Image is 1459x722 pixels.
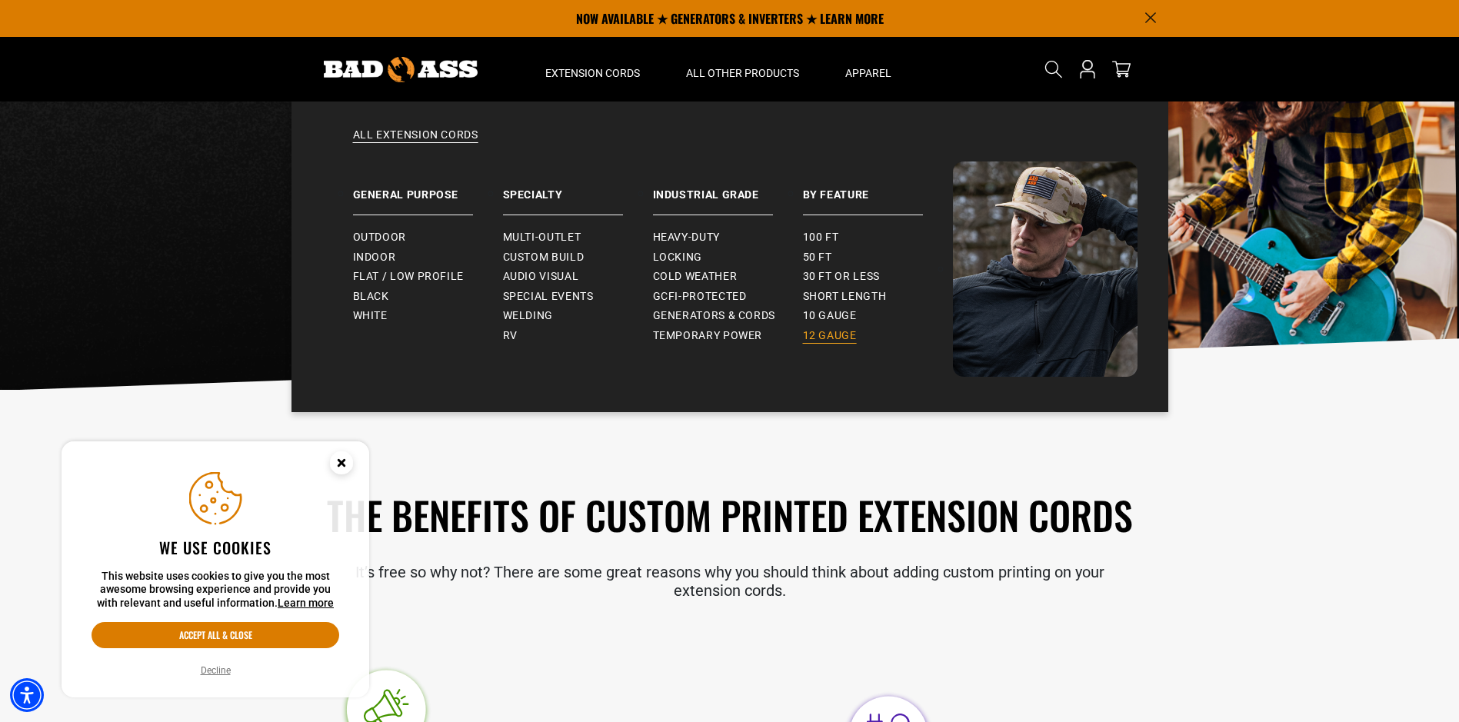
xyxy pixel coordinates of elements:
[196,663,235,678] button: Decline
[653,270,738,284] span: Cold Weather
[353,248,503,268] a: Indoor
[803,251,832,265] span: 50 ft
[303,563,1157,600] p: It’s free so why not? There are some great reasons why you should think about adding custom print...
[353,306,503,326] a: White
[686,66,799,80] span: All Other Products
[92,570,339,611] p: This website uses cookies to give you the most awesome browsing experience and provide you with r...
[953,161,1138,377] img: Bad Ass Extension Cords
[1041,57,1066,82] summary: Search
[803,290,887,304] span: Short Length
[503,270,579,284] span: Audio Visual
[353,231,406,245] span: Outdoor
[522,37,663,101] summary: Extension Cords
[803,287,953,307] a: Short Length
[545,66,640,80] span: Extension Cords
[503,290,594,304] span: Special Events
[653,326,803,346] a: Temporary Power
[653,231,720,245] span: Heavy-Duty
[803,270,880,284] span: 30 ft or less
[653,228,803,248] a: Heavy-Duty
[803,326,953,346] a: 12 gauge
[803,306,953,326] a: 10 gauge
[503,309,553,323] span: Welding
[803,267,953,287] a: 30 ft or less
[653,290,747,304] span: GCFI-Protected
[653,267,803,287] a: Cold Weather
[503,251,585,265] span: Custom Build
[10,678,44,712] div: Accessibility Menu
[1109,60,1134,78] a: cart
[503,306,653,326] a: Welding
[92,537,339,557] h2: We use cookies
[322,128,1138,161] a: All Extension Cords
[653,306,803,326] a: Generators & Cords
[62,441,369,698] aside: Cookie Consent
[503,161,653,215] a: Specialty
[653,161,803,215] a: Industrial Grade
[845,66,891,80] span: Apparel
[353,290,389,304] span: Black
[353,251,396,265] span: Indoor
[314,441,369,489] button: Close this option
[503,329,518,343] span: RV
[503,287,653,307] a: Special Events
[803,161,953,215] a: By Feature
[822,37,914,101] summary: Apparel
[303,490,1157,540] h2: The Benefits of Custom Printed Extension Cords
[278,597,334,609] a: This website uses cookies to give you the most awesome browsing experience and provide you with r...
[324,57,478,82] img: Bad Ass Extension Cords
[503,228,653,248] a: Multi-Outlet
[503,267,653,287] a: Audio Visual
[663,37,822,101] summary: All Other Products
[803,231,839,245] span: 100 ft
[353,287,503,307] a: Black
[803,248,953,268] a: 50 ft
[92,622,339,648] button: Accept all & close
[503,248,653,268] a: Custom Build
[353,270,465,284] span: Flat / Low Profile
[353,309,388,323] span: White
[653,329,763,343] span: Temporary Power
[803,228,953,248] a: 100 ft
[653,287,803,307] a: GCFI-Protected
[503,231,581,245] span: Multi-Outlet
[353,267,503,287] a: Flat / Low Profile
[803,309,857,323] span: 10 gauge
[353,161,503,215] a: General Purpose
[803,329,857,343] span: 12 gauge
[653,251,702,265] span: Locking
[1075,37,1100,101] a: Open this option
[353,228,503,248] a: Outdoor
[653,248,803,268] a: Locking
[503,326,653,346] a: RV
[653,309,776,323] span: Generators & Cords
